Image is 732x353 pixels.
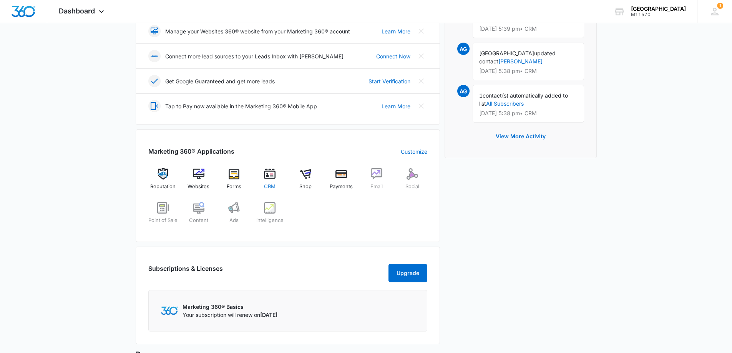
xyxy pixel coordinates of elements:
a: All Subscribers [486,100,524,107]
a: Payments [326,168,356,196]
span: 1 [479,92,483,99]
div: account name [631,6,686,12]
span: Intelligence [256,217,284,224]
a: Connect Now [376,52,410,60]
button: Close [415,50,427,62]
button: Upgrade [388,264,427,282]
span: AG [457,85,470,97]
p: Tap to Pay now available in the Marketing 360® Mobile App [165,102,317,110]
a: CRM [255,168,285,196]
h2: Subscriptions & Licenses [148,264,223,279]
p: [DATE] 5:38 pm • CRM [479,68,578,74]
h2: Marketing 360® Applications [148,147,234,156]
p: Get Google Guaranteed and get more leads [165,77,275,85]
a: Content [184,202,213,230]
p: Your subscription will renew on [183,311,277,319]
span: Reputation [150,183,176,191]
a: Email [362,168,392,196]
a: Intelligence [255,202,285,230]
span: Point of Sale [148,217,178,224]
span: Websites [188,183,209,191]
a: Customize [401,147,427,156]
p: Connect more lead sources to your Leads Inbox with [PERSON_NAME] [165,52,344,60]
button: View More Activity [488,127,553,146]
div: account id [631,12,686,17]
span: Dashboard [59,7,95,15]
span: CRM [264,183,276,191]
span: Ads [229,217,239,224]
a: Start Verification [368,77,410,85]
a: Ads [219,202,249,230]
span: contact(s) automatically added to list [479,92,568,107]
a: Forms [219,168,249,196]
span: AG [457,43,470,55]
button: Close [415,25,427,37]
a: [PERSON_NAME] [498,58,543,65]
span: [GEOGRAPHIC_DATA] [479,50,534,56]
span: [DATE] [260,312,277,318]
div: notifications count [717,3,723,9]
a: Shop [291,168,320,196]
span: Payments [330,183,353,191]
p: [DATE] 5:38 pm • CRM [479,111,578,116]
span: 1 [717,3,723,9]
p: Marketing 360® Basics [183,303,277,311]
p: Manage your Websites 360® website from your Marketing 360® account [165,27,350,35]
a: Websites [184,168,213,196]
span: Content [189,217,208,224]
span: Shop [299,183,312,191]
span: Forms [227,183,241,191]
p: [DATE] 5:39 pm • CRM [479,26,578,31]
a: Point of Sale [148,202,178,230]
a: Social [398,168,427,196]
span: Social [405,183,419,191]
a: Learn More [382,27,410,35]
button: Close [415,75,427,87]
a: Learn More [382,102,410,110]
img: Marketing 360 Logo [161,307,178,315]
button: Close [415,100,427,112]
span: Email [370,183,383,191]
a: Reputation [148,168,178,196]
